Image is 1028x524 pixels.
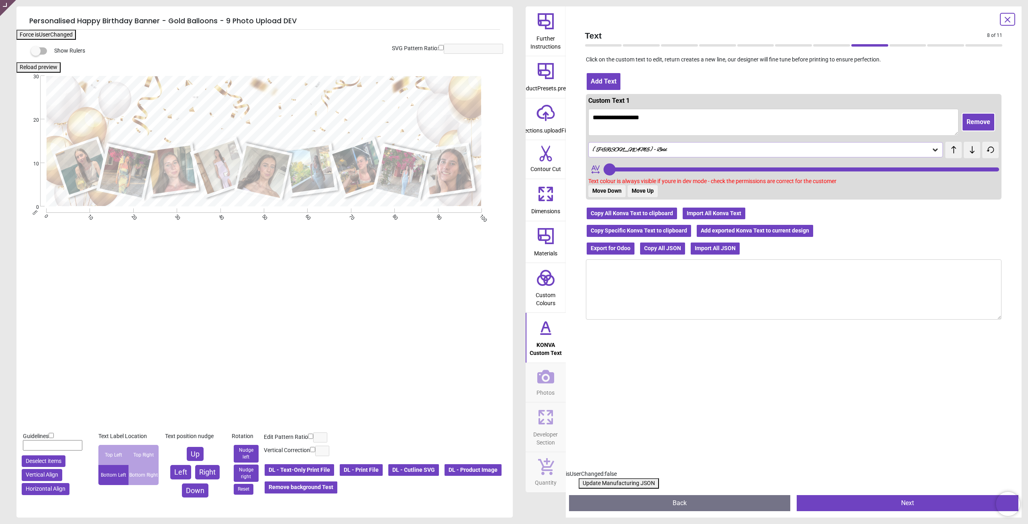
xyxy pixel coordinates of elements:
button: Photos [526,363,566,402]
button: DL - Print File [339,463,383,477]
span: 30 [24,73,39,80]
button: Move Down [588,185,626,197]
button: KONVA Custom Text [526,313,566,362]
button: Copy All JSON [639,242,686,255]
div: Rotation [232,432,261,440]
span: Custom Text 1 [588,97,630,104]
button: Move Up [628,185,658,197]
button: Contour Cut [526,140,566,179]
button: Vertical Align [22,469,62,481]
button: DL - Cutline SVG [388,463,440,477]
button: Remove [962,113,995,131]
span: KONVA Custom Text [526,337,565,357]
label: Vertical Correction [264,447,310,455]
button: Remove background Test [264,481,338,494]
div: isUserChanged: false [566,470,1022,478]
h5: Personalised Happy Birthday Banner - Gold Balloons - 9 Photo Upload DEV [29,13,500,30]
button: DL - Text-Only Print File [264,463,335,477]
button: Deselect items [22,455,65,467]
button: Import All Konva Text [682,207,746,220]
button: Materials [526,221,566,263]
div: Bottom Left [98,465,128,485]
button: Up [187,447,204,461]
iframe: Brevo live chat [996,492,1020,516]
button: Reload preview [16,62,61,73]
button: Down [182,483,208,497]
button: Force isUserChanged [16,30,76,40]
span: Text colour is always visible if youre in dev mode - check the permissions are correct for the cu... [588,178,836,184]
button: Horizontal Align [22,483,69,495]
button: Quantity [526,452,566,492]
button: sections.uploadFile [526,98,566,140]
button: Copy Specific Konva Text to clipboard [586,224,692,238]
span: Quantity [535,475,557,487]
button: Reset [234,484,253,495]
button: Export for Odoo [586,242,635,255]
div: Top Right [128,445,159,465]
button: Further Instructions [526,6,566,56]
span: productPresets.preset [518,81,573,93]
span: Contour Cut [530,161,561,173]
button: Back [569,495,791,511]
span: Guidelines [23,433,49,439]
button: Add Text [586,72,621,91]
span: Materials [534,246,557,258]
div: Text Label Location [98,432,159,440]
div: Bottom Right [128,465,159,485]
button: Dimensions [526,179,566,221]
button: Nudge left [234,445,259,463]
button: Update Manufacturing JSON [579,478,659,489]
button: Developer Section [526,402,566,452]
div: Show Rulers [36,46,513,56]
span: Developer Section [526,427,565,447]
button: productPresets.preset [526,56,566,98]
span: 8 of 11 [987,32,1002,39]
span: Text [585,30,987,41]
button: Left [170,465,191,479]
span: Dimensions [531,204,560,216]
label: Edit Pattern Ratio [264,433,308,441]
div: Text position nudge [165,432,225,440]
div: Top Left [98,445,128,465]
label: SVG Pattern Ratio: [392,45,439,53]
button: Right [195,465,220,479]
button: Copy All Konva Text to clipboard [586,207,678,220]
button: Custom Colours [526,263,566,312]
button: Nudge right [234,465,259,482]
div: [PERSON_NAME] - Bold [592,147,932,153]
span: sections.uploadFile [522,123,570,135]
button: Import All JSON [690,242,740,255]
button: DL - Product Image [444,463,502,477]
span: Further Instructions [526,31,565,51]
button: Add exported Konva Text to current design [696,224,814,238]
span: Custom Colours [526,287,565,307]
span: Photos [536,385,555,397]
p: Click on the custom text to edit, return creates a new line, our designer will fine tune before p... [579,56,1009,64]
button: Next [797,495,1018,511]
